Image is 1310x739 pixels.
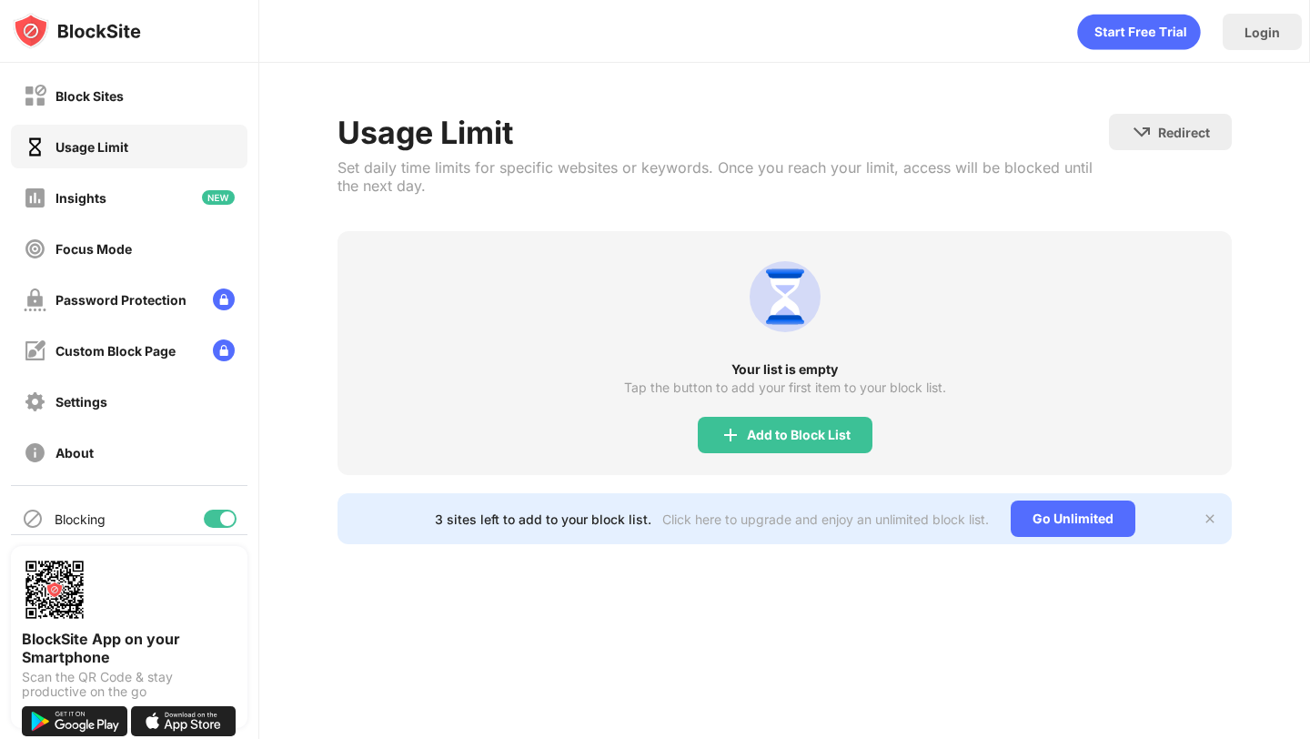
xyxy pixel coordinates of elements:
img: download-on-the-app-store.svg [131,706,237,736]
img: new-icon.svg [202,190,235,205]
div: Password Protection [55,292,186,308]
img: lock-menu.svg [213,339,235,361]
img: settings-off.svg [24,390,46,413]
img: about-off.svg [24,441,46,464]
div: Go Unlimited [1011,501,1135,537]
div: Login [1244,25,1280,40]
div: Usage Limit [338,114,1108,151]
div: Scan the QR Code & stay productive on the go [22,670,237,699]
div: Click here to upgrade and enjoy an unlimited block list. [662,511,989,527]
img: focus-off.svg [24,238,46,260]
div: 3 sites left to add to your block list. [435,511,651,527]
img: customize-block-page-off.svg [24,339,46,362]
img: password-protection-off.svg [24,289,46,311]
div: Add to Block List [747,428,851,442]
img: lock-menu.svg [213,289,235,310]
img: logo-blocksite.svg [13,13,141,49]
div: Block Sites [55,88,124,104]
div: Settings [55,394,107,410]
img: usage-limit.svg [741,253,829,340]
div: Custom Block Page [55,343,176,359]
div: Usage Limit [55,139,128,155]
div: Insights [55,190,106,206]
img: block-off.svg [24,85,46,107]
img: x-button.svg [1203,511,1217,526]
div: Set daily time limits for specific websites or keywords. Once you reach your limit, access will b... [338,158,1108,195]
div: Blocking [55,511,106,527]
div: Focus Mode [55,241,132,257]
div: BlockSite App on your Smartphone [22,630,237,666]
img: blocking-icon.svg [22,508,44,530]
img: insights-off.svg [24,187,46,209]
div: Tap the button to add your first item to your block list. [624,380,946,395]
div: Your list is empty [338,362,1231,377]
img: time-usage-on.svg [24,136,46,158]
div: animation [1077,14,1201,50]
div: About [55,445,94,461]
img: options-page-qr-code.png [22,557,87,623]
div: Redirect [1158,125,1210,140]
img: get-it-on-google-play.svg [22,706,127,736]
